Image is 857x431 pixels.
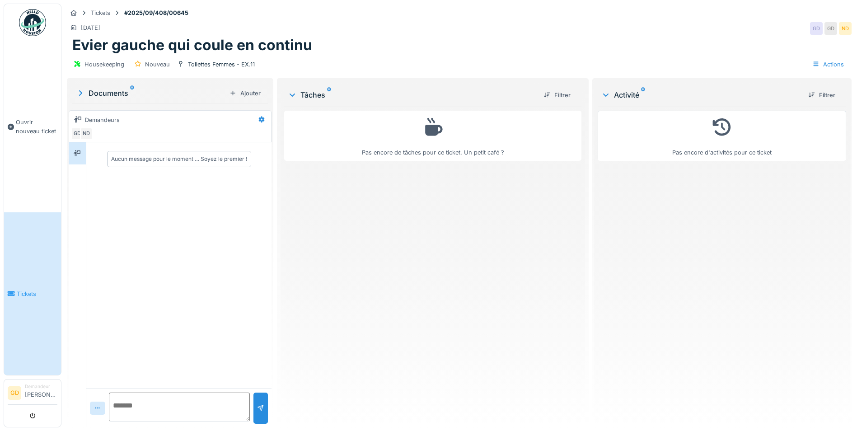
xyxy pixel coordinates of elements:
div: Demandeur [25,383,57,390]
sup: 0 [327,89,331,100]
span: Tickets [17,290,57,298]
div: ND [839,22,852,35]
a: Ouvrir nouveau ticket [4,41,61,212]
div: Activité [601,89,801,100]
div: GD [71,127,84,140]
div: Nouveau [145,60,170,69]
div: GD [824,22,837,35]
div: Filtrer [805,89,839,101]
div: Toilettes Femmes - EX.11 [188,60,255,69]
a: Tickets [4,212,61,375]
sup: 0 [130,88,134,98]
div: Documents [76,88,226,98]
div: Actions [808,58,848,71]
div: GD [810,22,823,35]
div: Ajouter [226,87,264,99]
div: Tâches [288,89,536,100]
h1: Evier gauche qui coule en continu [72,37,312,54]
div: Demandeurs [85,116,120,124]
span: Ouvrir nouveau ticket [16,118,57,135]
div: Tickets [91,9,110,17]
div: ND [80,127,93,140]
sup: 0 [641,89,645,100]
a: GD Demandeur[PERSON_NAME] [8,383,57,405]
div: Pas encore d'activités pour ce ticket [604,115,840,157]
li: GD [8,386,21,400]
strong: #2025/09/408/00645 [121,9,192,17]
div: Aucun message pour le moment … Soyez le premier ! [111,155,247,163]
li: [PERSON_NAME] [25,383,57,403]
div: Housekeeping [84,60,124,69]
div: [DATE] [81,23,100,32]
div: Filtrer [540,89,574,101]
div: Pas encore de tâches pour ce ticket. Un petit café ? [290,115,576,157]
img: Badge_color-CXgf-gQk.svg [19,9,46,36]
